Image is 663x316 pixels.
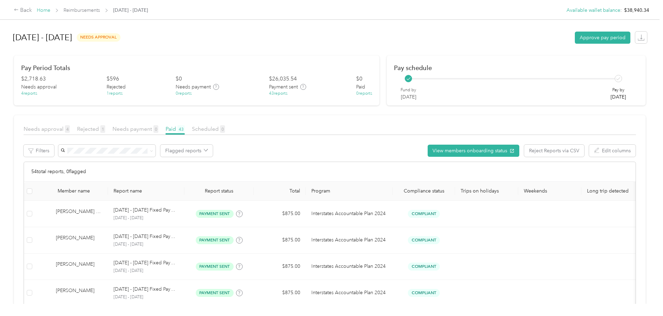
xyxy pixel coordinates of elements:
a: Reimbursements [64,7,100,13]
p: [DATE] - [DATE] [114,215,179,221]
td: $875.00 [254,254,306,280]
th: Report name [108,182,184,201]
div: [PERSON_NAME] [56,287,102,299]
span: Needs payment [112,126,158,132]
span: Rejected [77,126,105,132]
div: Member name [58,188,102,194]
p: Interstates Accountable Plan 2024 [311,236,387,244]
button: Reject Reports via CSV [524,145,584,157]
p: [DATE] - [DATE] Fixed Payment [114,233,179,240]
td: Interstates Accountable Plan 2024 [306,227,393,254]
span: [DATE] - [DATE] [113,7,148,14]
p: Interstates Accountable Plan 2024 [311,210,387,217]
span: Report status [190,188,248,194]
p: Weekends [524,188,576,194]
span: 1 [100,125,105,133]
div: Total [259,188,300,194]
p: [DATE] - [DATE] Fixed Payment [114,206,179,214]
p: Interstates Accountable Plan 2024 [311,263,387,270]
td: Interstates Accountable Plan 2024 [306,201,393,227]
span: 4 [65,125,70,133]
p: Interstates Accountable Plan 2024 [311,289,387,297]
span: Compliant [408,289,440,297]
button: Edit columns [589,145,636,157]
p: [DATE] - [DATE] Fixed Payment [114,285,179,293]
p: [DATE] - [DATE] [114,268,179,274]
span: Rejected [107,83,126,91]
span: needs approval [77,33,120,41]
p: [DATE] - [DATE] Fixed Payment [114,259,179,267]
h2: Pay schedule [394,64,638,71]
span: payment sent [196,263,234,271]
span: 0 [153,125,158,133]
p: Pay by [611,87,626,93]
div: 4 reports [21,91,37,97]
span: $38,940.34 [624,7,649,14]
button: Filters [24,145,54,157]
span: payment sent [196,289,234,297]
p: Long trip detected [587,188,639,194]
h1: [DATE] - [DATE] [13,29,72,46]
div: $ 0 [356,75,362,83]
div: 1 reports [107,91,123,97]
span: : [620,7,622,14]
td: Interstates Accountable Plan 2024 [306,280,393,306]
div: $ 596 [107,75,119,83]
div: 0 reports [176,91,192,97]
span: Needs payment [176,83,211,91]
span: Compliant [408,210,440,218]
p: [DATE] [611,93,626,101]
div: Back [14,6,32,15]
a: Home [37,7,50,13]
span: Compliant [408,263,440,271]
div: $ 2,718.63 [21,75,46,83]
p: [DATE] - [DATE] [114,241,179,248]
p: [DATE] - [DATE] [114,294,179,300]
td: Interstates Accountable Plan 2024 [306,254,393,280]
span: Compliance status [398,188,450,194]
span: Compliant [408,236,440,244]
p: Trips on holidays [461,188,513,194]
div: 54 total reports, 0 flagged [24,162,636,182]
span: payment sent [196,236,234,244]
td: $875.00 [254,201,306,227]
span: Needs approval [24,126,70,132]
span: Paid [166,126,185,132]
p: Fund by [401,87,416,93]
div: [PERSON_NAME] [56,261,102,273]
td: $875.00 [254,227,306,254]
span: Payment sent [269,83,298,91]
button: Approve pay period [575,32,630,44]
span: Paid [356,83,365,91]
iframe: Everlance-gr Chat Button Frame [624,277,663,316]
span: 43 [177,125,185,133]
th: Program [306,182,393,201]
div: [PERSON_NAME] [56,234,102,246]
div: 0 reports [356,91,372,97]
td: $875.00 [254,280,306,306]
div: [PERSON_NAME] Van Egdom [56,208,102,220]
span: payment sent [196,210,234,218]
button: Available wallet balance [567,7,620,14]
div: 43 reports [269,91,287,97]
th: Member name [35,182,108,201]
span: Needs approval [21,83,57,91]
span: 0 [220,125,225,133]
button: Flagged reports [160,145,213,157]
p: [DATE] [401,93,416,101]
button: View members onboarding status [428,145,519,157]
div: $ 0 [176,75,182,83]
span: Scheduled [192,126,225,132]
h2: Pay Period Totals [21,64,372,71]
div: $ 26,035.54 [269,75,297,83]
